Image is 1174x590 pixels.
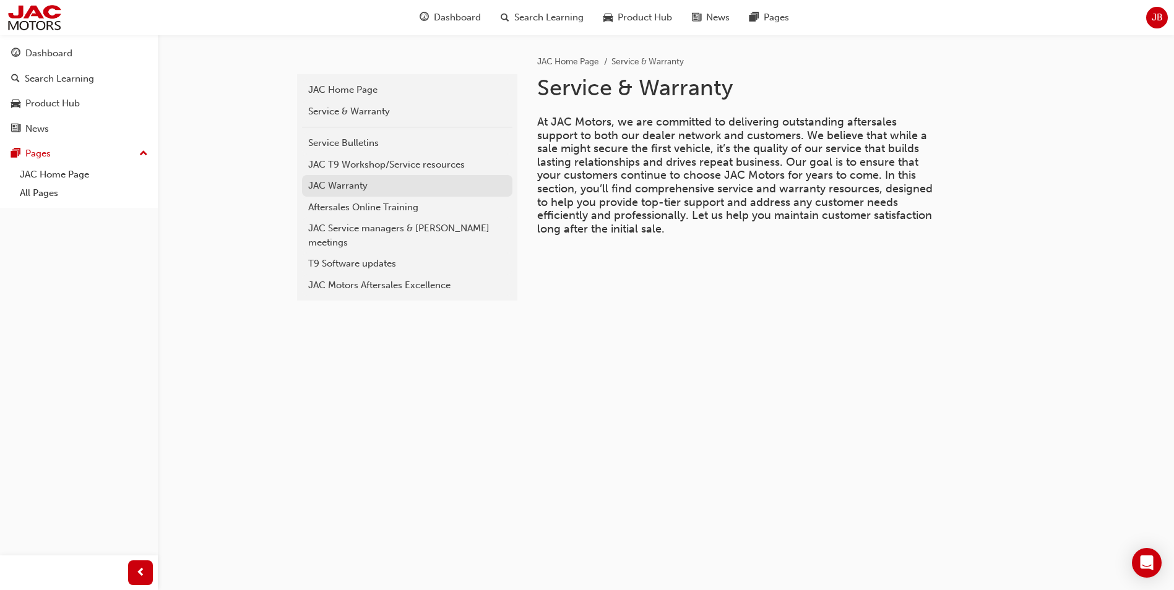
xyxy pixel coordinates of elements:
[11,148,20,160] span: pages-icon
[410,5,491,30] a: guage-iconDashboard
[593,5,682,30] a: car-iconProduct Hub
[25,72,94,86] div: Search Learning
[514,11,584,25] span: Search Learning
[302,218,512,253] a: JAC Service managers & [PERSON_NAME] meetings
[6,4,63,32] img: jac-portal
[308,105,506,119] div: Service & Warranty
[308,257,506,271] div: T9 Software updates
[5,42,153,65] a: Dashboard
[706,11,730,25] span: News
[740,5,799,30] a: pages-iconPages
[682,5,740,30] a: news-iconNews
[537,56,599,67] a: JAC Home Page
[11,74,20,85] span: search-icon
[25,147,51,161] div: Pages
[308,179,506,193] div: JAC Warranty
[15,184,153,203] a: All Pages
[302,275,512,296] a: JAC Motors Aftersales Excellence
[25,96,80,111] div: Product Hub
[692,10,701,25] span: news-icon
[5,142,153,165] button: Pages
[302,154,512,176] a: JAC T9 Workshop/Service resources
[302,101,512,122] a: Service & Warranty
[611,55,684,69] li: Service & Warranty
[420,10,429,25] span: guage-icon
[136,565,145,581] span: prev-icon
[749,10,759,25] span: pages-icon
[5,118,153,140] a: News
[308,83,506,97] div: JAC Home Page
[1146,7,1168,28] button: JB
[501,10,509,25] span: search-icon
[1132,548,1162,578] div: Open Intercom Messenger
[25,122,49,136] div: News
[537,74,943,101] h1: Service & Warranty
[308,278,506,293] div: JAC Motors Aftersales Excellence
[5,92,153,115] a: Product Hub
[434,11,481,25] span: Dashboard
[764,11,789,25] span: Pages
[302,79,512,101] a: JAC Home Page
[302,197,512,218] a: Aftersales Online Training
[308,200,506,215] div: Aftersales Online Training
[491,5,593,30] a: search-iconSearch Learning
[308,158,506,172] div: JAC T9 Workshop/Service resources
[308,136,506,150] div: Service Bulletins
[302,132,512,154] a: Service Bulletins
[5,40,153,142] button: DashboardSearch LearningProduct HubNews
[618,11,672,25] span: Product Hub
[11,98,20,109] span: car-icon
[139,146,148,162] span: up-icon
[302,175,512,197] a: JAC Warranty
[5,67,153,90] a: Search Learning
[1152,11,1163,25] span: JB
[25,46,72,61] div: Dashboard
[11,124,20,135] span: news-icon
[15,165,153,184] a: JAC Home Page
[603,10,613,25] span: car-icon
[302,253,512,275] a: T9 Software updates
[537,115,936,236] span: At JAC Motors, we are committed to delivering outstanding aftersales support to both our dealer n...
[11,48,20,59] span: guage-icon
[308,221,506,249] div: JAC Service managers & [PERSON_NAME] meetings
